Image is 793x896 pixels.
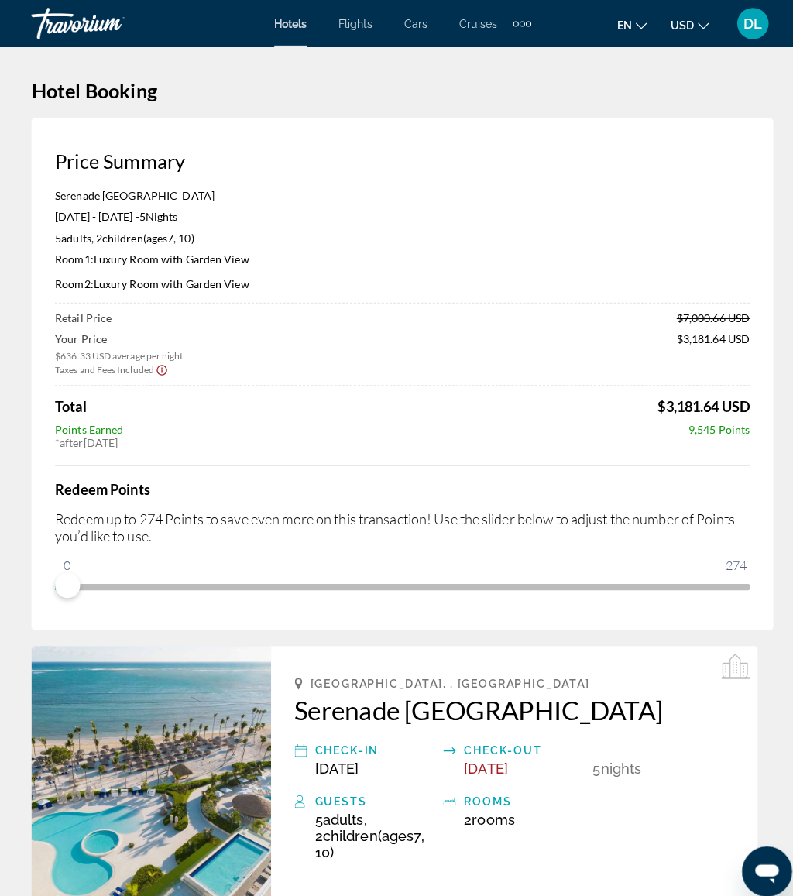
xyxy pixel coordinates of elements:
[101,228,191,241] span: ( 7, 10)
[334,17,368,29] a: Flights
[54,186,739,199] p: Serenade [GEOGRAPHIC_DATA]
[731,834,781,884] iframe: Botón para iniciar la ventana de mensajería
[661,13,699,36] button: Change currency
[54,417,122,430] span: Points Earned
[678,417,739,430] span: 9,545 Points
[457,730,576,749] div: Check-out
[592,749,632,765] span: Nights
[143,207,175,220] span: Nights
[311,749,354,765] span: [DATE]
[153,357,166,371] button: Show Taxes and Fees disclaimer
[54,273,83,287] span: Room
[311,730,430,749] div: Check-in
[722,7,762,39] button: User Menu
[54,392,85,409] span: Total
[661,19,684,31] span: USD
[54,228,90,241] span: 5
[90,228,191,241] span: , 2
[31,77,762,101] h1: Hotel Booking
[54,359,152,370] span: Taxes and Fees Included
[54,147,739,170] h3: Price Summary
[376,815,408,832] span: ages
[608,19,623,31] span: en
[311,781,430,799] div: Guests
[54,328,180,341] span: Your Price
[31,637,267,894] img: Serenade Punta Cana Beach & Spa Resort
[648,392,739,409] span: $3,181.64 USD
[54,565,79,589] span: ngx-slider
[54,503,739,537] p: Redeem up to 274 Points to save even more on this transaction! Use the slider below to adjust the...
[54,345,180,356] span: $636.33 USD average per night
[144,228,165,241] span: ages
[54,430,739,443] div: * [DATE]
[667,307,739,320] span: $7,000.66 USD
[608,13,637,36] button: Change language
[318,799,359,815] span: Adults
[137,207,143,220] span: 5
[311,799,418,848] span: , 2
[506,11,524,36] button: Extra navigation items
[54,273,739,287] p: Luxury Room with Garden View
[60,548,72,566] span: 0
[457,749,500,765] span: [DATE]
[59,430,82,443] span: after
[318,815,372,832] span: Children
[465,799,507,815] span: rooms
[457,781,576,799] div: rooms
[54,249,83,262] span: Room
[584,749,592,765] span: 5
[54,249,92,262] span: 1:
[290,684,723,715] a: Serenade [GEOGRAPHIC_DATA]
[453,17,490,29] a: Cruises
[60,228,90,241] span: Adults
[306,668,582,680] span: [GEOGRAPHIC_DATA], , [GEOGRAPHIC_DATA]
[101,228,141,241] span: Children
[667,328,739,356] span: $3,181.64 USD
[457,799,507,815] span: 2
[54,307,110,320] span: Retail Price
[31,3,186,43] a: Travorium
[311,815,418,848] span: ( 7, 10)
[54,474,739,491] h4: Redeem Points
[733,15,751,31] span: DL
[54,575,739,578] ngx-slider: ngx-slider
[54,356,166,372] button: Show Taxes and Fees breakdown
[54,273,92,287] span: 2:
[712,548,738,566] span: 274
[270,17,303,29] a: Hotels
[311,799,359,815] span: 5
[54,207,739,220] p: [DATE] - [DATE] -
[399,17,422,29] a: Cars
[54,249,739,262] p: Luxury Room with Garden View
